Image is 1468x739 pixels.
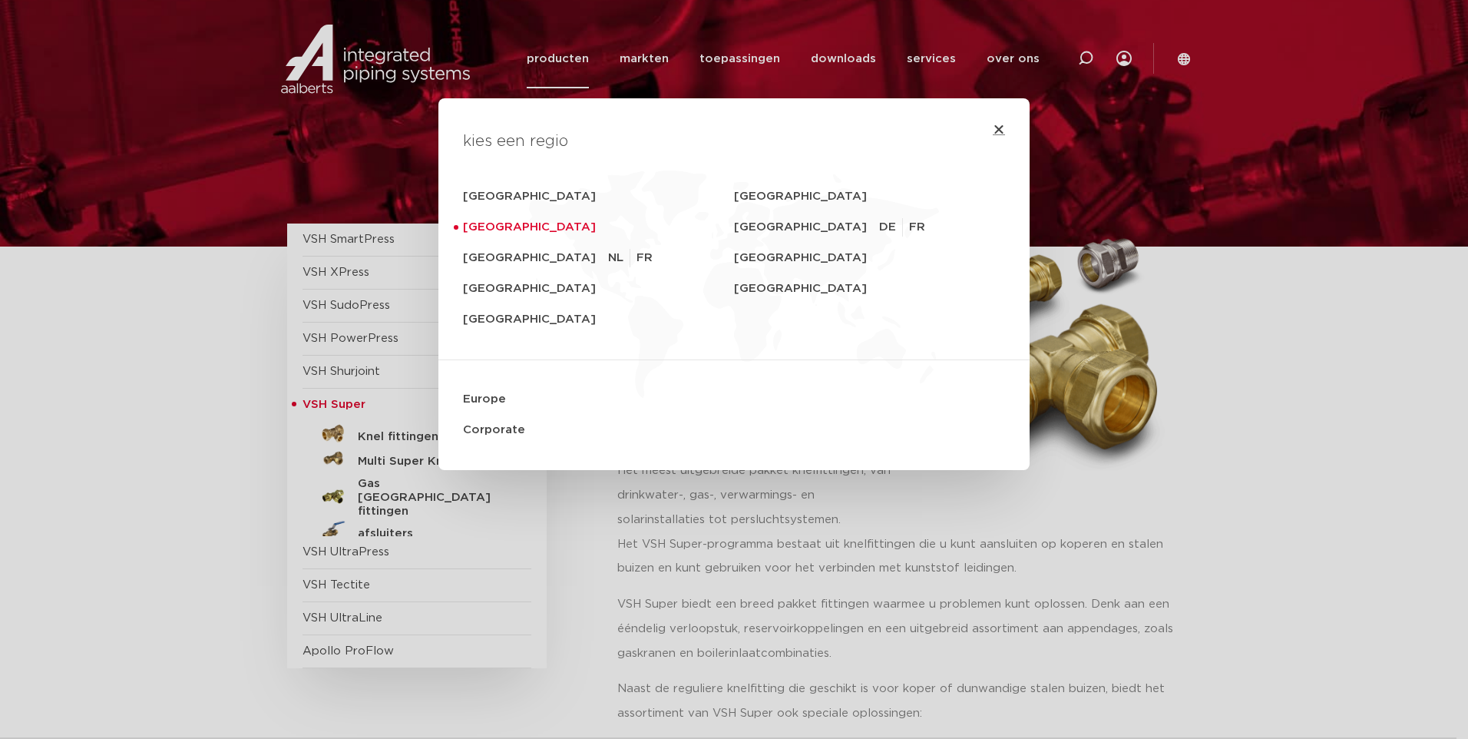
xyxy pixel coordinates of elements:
[463,181,1005,446] nav: Menu
[463,415,1005,446] a: Corporate
[909,218,931,237] a: FR
[463,243,608,273] a: [GEOGRAPHIC_DATA]
[608,243,653,273] ul: [GEOGRAPHIC_DATA]
[463,212,734,243] a: [GEOGRAPHIC_DATA]
[463,304,734,335] a: [GEOGRAPHIC_DATA]
[463,273,734,304] a: [GEOGRAPHIC_DATA]
[636,249,653,267] a: FR
[734,273,1005,304] a: [GEOGRAPHIC_DATA]
[879,218,903,237] a: DE
[608,249,630,267] a: NL
[734,181,1005,212] a: [GEOGRAPHIC_DATA]
[879,212,937,243] ul: [GEOGRAPHIC_DATA]
[463,181,734,212] a: [GEOGRAPHIC_DATA]
[734,212,879,243] a: [GEOGRAPHIC_DATA]
[463,384,1005,415] a: Europe
[993,123,1005,135] a: Close
[463,129,1005,154] h4: kies een regio
[734,243,1005,273] a: [GEOGRAPHIC_DATA]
